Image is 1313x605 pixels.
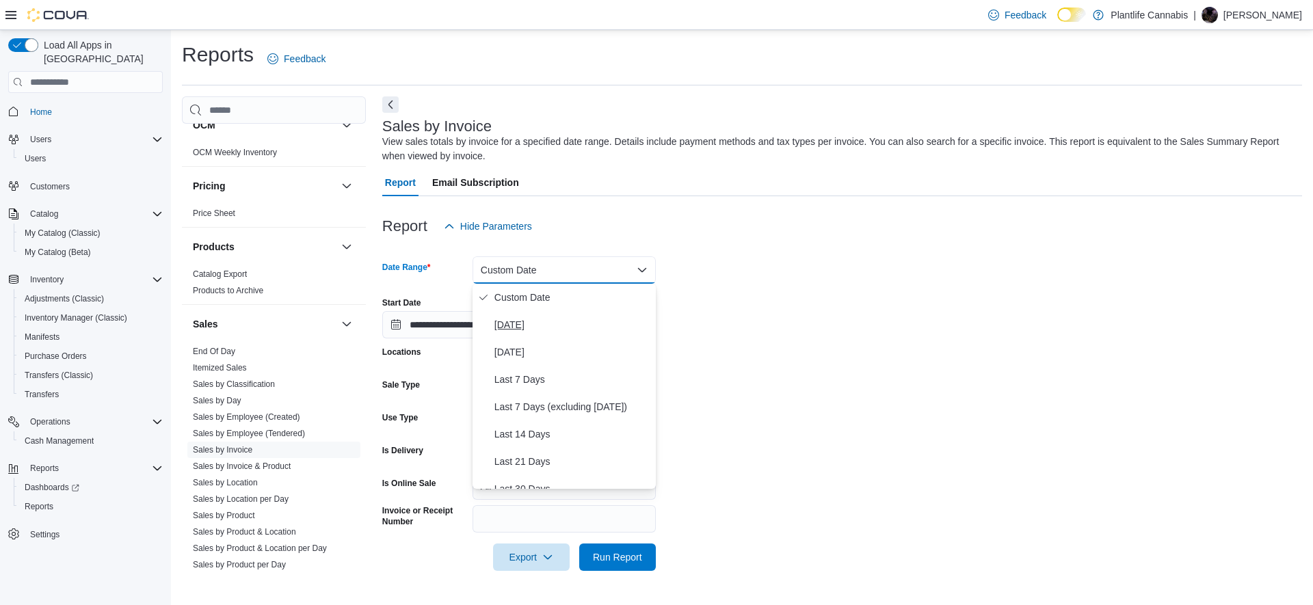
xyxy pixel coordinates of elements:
[193,510,255,521] span: Sales by Product
[193,148,277,157] a: OCM Weekly Inventory
[193,543,327,554] span: Sales by Product & Location per Day
[193,559,286,570] span: Sales by Product per Day
[494,371,650,388] span: Last 7 Days
[19,150,51,167] a: Users
[182,205,366,227] div: Pricing
[382,135,1295,163] div: View sales totals by invoice for a specified date range. Details include payment methods and tax ...
[30,134,51,145] span: Users
[25,414,76,430] button: Operations
[339,178,355,194] button: Pricing
[19,291,163,307] span: Adjustments (Classic)
[382,445,423,456] label: Is Delivery
[3,204,168,224] button: Catalog
[30,181,70,192] span: Customers
[27,8,89,22] img: Cova
[193,494,289,504] a: Sales by Location per Day
[193,347,235,356] a: End Of Day
[19,433,99,449] a: Cash Management
[3,524,168,544] button: Settings
[193,179,336,193] button: Pricing
[193,396,241,405] a: Sales by Day
[19,329,163,345] span: Manifests
[30,463,59,474] span: Reports
[19,498,163,515] span: Reports
[182,343,366,578] div: Sales
[19,244,163,260] span: My Catalog (Beta)
[14,431,168,451] button: Cash Management
[30,416,70,427] span: Operations
[473,256,656,284] button: Custom Date
[579,543,656,571] button: Run Report
[19,386,163,403] span: Transfers
[193,477,258,488] span: Sales by Location
[25,178,75,195] a: Customers
[193,461,291,472] span: Sales by Invoice & Product
[193,478,258,487] a: Sales by Location
[339,117,355,133] button: OCM
[193,527,296,537] a: Sales by Product & Location
[193,379,275,389] a: Sales by Classification
[382,478,436,489] label: Is Online Sale
[382,118,492,135] h3: Sales by Invoice
[193,429,305,438] a: Sales by Employee (Tendered)
[193,560,286,569] a: Sales by Product per Day
[382,505,467,527] label: Invoice or Receipt Number
[193,179,225,193] h3: Pricing
[25,435,94,446] span: Cash Management
[25,293,104,304] span: Adjustments (Classic)
[438,213,538,240] button: Hide Parameters
[193,317,218,331] h3: Sales
[382,412,418,423] label: Use Type
[25,482,79,493] span: Dashboards
[339,239,355,255] button: Products
[494,453,650,470] span: Last 21 Days
[1057,8,1086,22] input: Dark Mode
[3,270,168,289] button: Inventory
[3,412,168,431] button: Operations
[25,370,93,381] span: Transfers (Classic)
[193,379,275,390] span: Sales by Classification
[25,178,163,195] span: Customers
[193,285,263,296] span: Products to Archive
[14,497,168,516] button: Reports
[494,344,650,360] span: [DATE]
[193,208,235,219] span: Price Sheet
[193,209,235,218] a: Price Sheet
[19,225,106,241] a: My Catalog (Classic)
[14,478,168,497] a: Dashboards
[193,118,336,132] button: OCM
[193,428,305,439] span: Sales by Employee (Tendered)
[494,426,650,442] span: Last 14 Days
[1193,7,1196,23] p: |
[25,131,163,148] span: Users
[19,348,163,364] span: Purchase Orders
[193,118,215,132] h3: OCM
[19,348,92,364] a: Purchase Orders
[193,412,300,422] a: Sales by Employee (Created)
[193,286,263,295] a: Products to Archive
[19,479,163,496] span: Dashboards
[1223,7,1302,23] p: [PERSON_NAME]
[25,228,101,239] span: My Catalog (Classic)
[19,244,96,260] a: My Catalog (Beta)
[25,206,64,222] button: Catalog
[460,219,532,233] span: Hide Parameters
[25,271,163,288] span: Inventory
[382,96,399,113] button: Next
[385,169,416,196] span: Report
[19,498,59,515] a: Reports
[14,347,168,366] button: Purchase Orders
[494,317,650,333] span: [DATE]
[25,153,46,164] span: Users
[14,385,168,404] button: Transfers
[25,460,163,476] span: Reports
[25,247,91,258] span: My Catalog (Beta)
[38,38,163,66] span: Load All Apps in [GEOGRAPHIC_DATA]
[501,543,561,571] span: Export
[30,274,64,285] span: Inventory
[19,150,163,167] span: Users
[19,291,109,307] a: Adjustments (Classic)
[3,459,168,478] button: Reports
[262,45,331,72] a: Feedback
